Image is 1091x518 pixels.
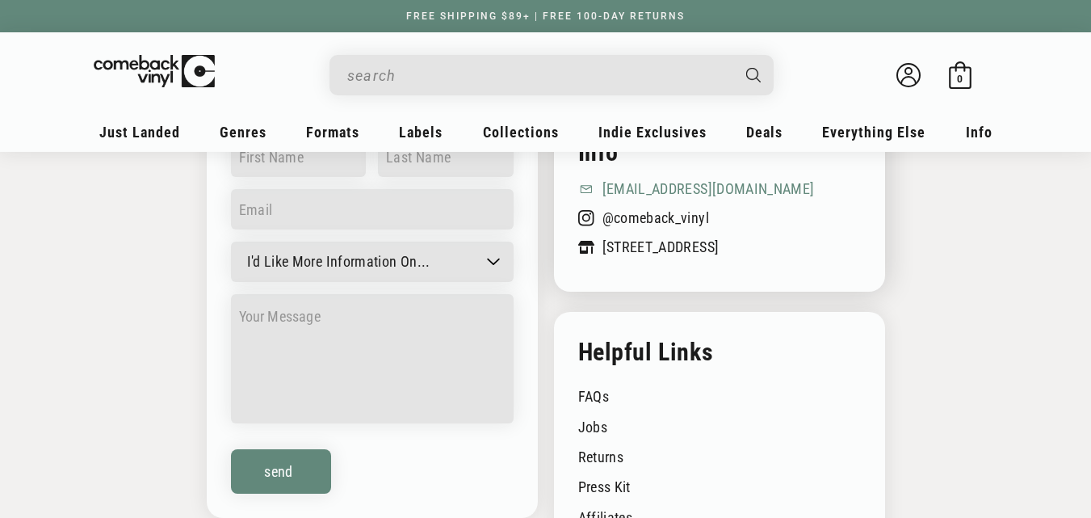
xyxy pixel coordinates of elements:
span: Formats [306,124,359,141]
button: Send [231,449,331,494]
span: 0 [957,73,963,85]
span: Indie Exclusives [598,124,707,141]
span: Just Landed [99,124,180,141]
a: [STREET_ADDRESS] [578,238,861,255]
input: Email [231,189,514,230]
a: @comeback_vinyl [578,209,861,226]
a: FAQs [578,380,861,410]
a: Returns [578,440,861,470]
span: Labels [399,124,443,141]
a: Press Kit [578,470,861,500]
span: Everything Else [822,124,925,141]
input: First name [231,137,367,177]
div: Search [329,55,774,95]
h4: Helpful Links [578,336,861,368]
button: Search [732,55,775,95]
span: Deals [746,124,783,141]
span: Genres [220,124,266,141]
input: Last name [378,137,514,177]
span: Info [966,124,992,141]
a: [EMAIL_ADDRESS][DOMAIN_NAME] [578,180,861,197]
input: When autocomplete results are available use up and down arrows to review and enter to select [347,59,730,92]
span: Collections [483,124,559,141]
a: FREE SHIPPING $89+ | FREE 100-DAY RETURNS [390,11,701,22]
a: Jobs [578,411,861,440]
